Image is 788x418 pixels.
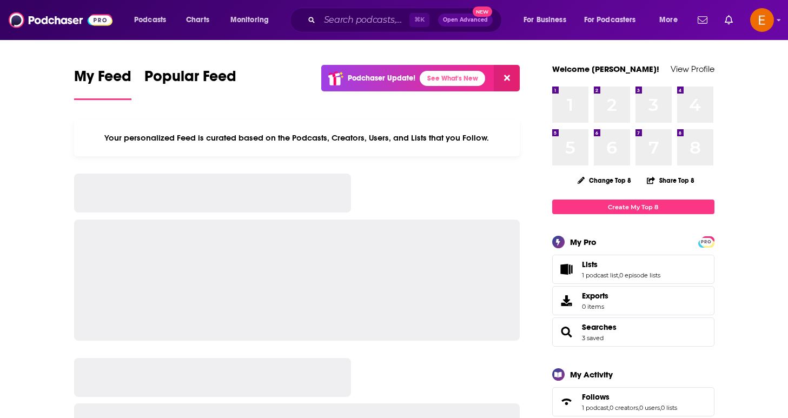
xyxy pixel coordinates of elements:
span: Follows [552,387,714,416]
a: Show notifications dropdown [720,11,737,29]
span: New [473,6,492,17]
span: Exports [556,293,578,308]
a: Popular Feed [144,67,236,100]
a: Exports [552,286,714,315]
span: , [660,404,661,412]
button: Change Top 8 [571,174,638,187]
input: Search podcasts, credits, & more... [320,11,409,29]
span: My Feed [74,67,131,92]
span: For Business [524,12,566,28]
a: Show notifications dropdown [693,11,712,29]
a: 0 creators [610,404,638,412]
span: Podcasts [134,12,166,28]
span: Lists [552,255,714,284]
span: Popular Feed [144,67,236,92]
button: open menu [127,11,180,29]
a: 1 podcast list [582,271,618,279]
span: , [638,404,639,412]
span: PRO [700,238,713,246]
button: Open AdvancedNew [438,14,493,26]
button: open menu [577,11,652,29]
p: Podchaser Update! [348,74,415,83]
a: Lists [582,260,660,269]
span: Exports [582,291,608,301]
span: Follows [582,392,610,402]
a: My Feed [74,67,131,100]
div: Search podcasts, credits, & more... [300,8,512,32]
span: For Podcasters [584,12,636,28]
span: Monitoring [230,12,269,28]
span: ⌘ K [409,13,429,27]
a: PRO [700,237,713,246]
button: Share Top 8 [646,170,695,191]
a: Searches [582,322,617,332]
a: View Profile [671,64,714,74]
span: More [659,12,678,28]
img: User Profile [750,8,774,32]
span: Lists [582,260,598,269]
a: 3 saved [582,334,604,342]
a: Create My Top 8 [552,200,714,214]
a: Follows [556,394,578,409]
a: Welcome [PERSON_NAME]! [552,64,659,74]
div: Your personalized Feed is curated based on the Podcasts, Creators, Users, and Lists that you Follow. [74,120,520,156]
a: Lists [556,262,578,277]
a: Searches [556,324,578,340]
div: My Activity [570,369,613,380]
span: Logged in as emilymorris [750,8,774,32]
button: Show profile menu [750,8,774,32]
button: open menu [652,11,691,29]
a: 0 lists [661,404,677,412]
span: 0 items [582,303,608,310]
a: Follows [582,392,677,402]
a: 0 episode lists [619,271,660,279]
button: open menu [516,11,580,29]
span: Searches [552,317,714,347]
a: See What's New [420,71,485,86]
a: Charts [179,11,216,29]
a: 1 podcast [582,404,608,412]
a: 0 users [639,404,660,412]
span: Open Advanced [443,17,488,23]
button: open menu [223,11,283,29]
span: Charts [186,12,209,28]
div: My Pro [570,237,597,247]
img: Podchaser - Follow, Share and Rate Podcasts [9,10,112,30]
span: , [618,271,619,279]
span: , [608,404,610,412]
